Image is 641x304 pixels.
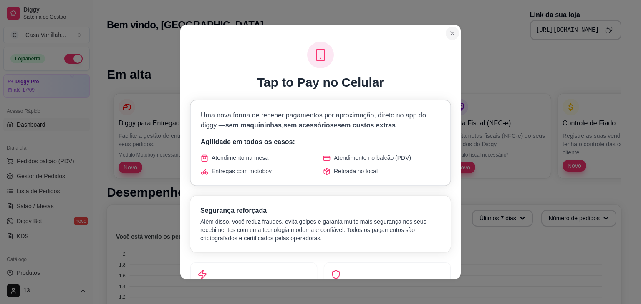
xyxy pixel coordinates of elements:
[283,122,333,129] span: sem acessórios
[337,122,396,129] span: sem custos extras
[334,154,411,162] span: Atendimento no balcão (PDV)
[200,217,441,242] p: Além disso, você reduz fraudes, evita golpes e garanta muito mais segurança nos seus recebimentos...
[201,137,440,147] p: Agilidade em todos os casos:
[257,75,384,90] h1: Tap to Pay no Celular
[334,167,378,175] span: Retirada no local
[446,27,459,40] button: Close
[225,122,282,129] span: sem maquininhas
[212,167,272,175] span: Entregas com motoboy
[201,110,440,130] p: Uma nova forma de receber pagamentos por aproximação, direto no app do diggy — , e .
[200,206,441,216] h3: Segurança reforçada
[212,154,268,162] span: Atendimento na mesa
